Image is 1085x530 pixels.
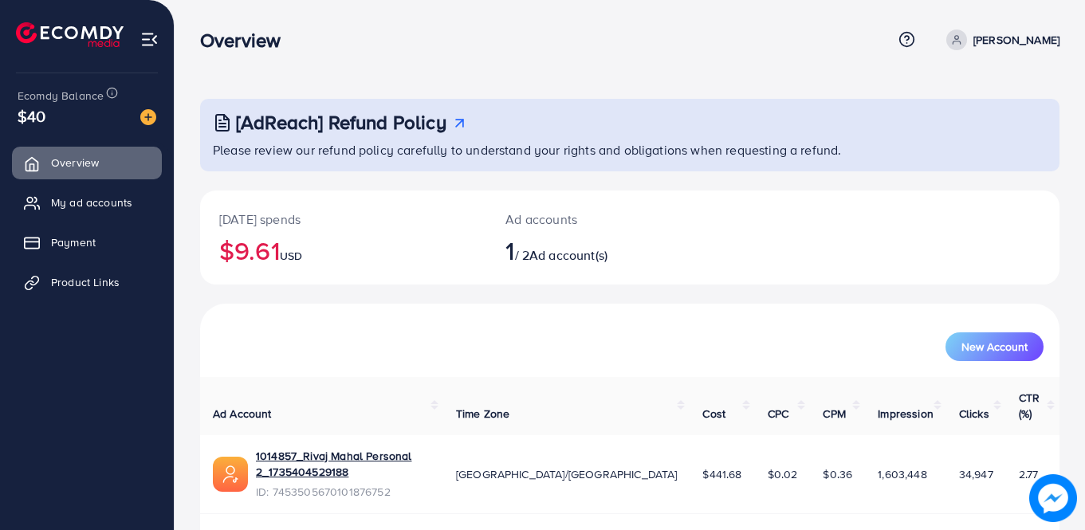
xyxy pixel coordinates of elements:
[256,484,430,500] span: ID: 7453505670101876752
[213,406,272,422] span: Ad Account
[940,29,1059,50] a: [PERSON_NAME]
[702,406,725,422] span: Cost
[973,30,1059,49] p: [PERSON_NAME]
[18,104,45,128] span: $40
[213,457,248,492] img: ic-ads-acc.e4c84228.svg
[456,466,678,482] span: [GEOGRAPHIC_DATA]/[GEOGRAPHIC_DATA]
[51,234,96,250] span: Payment
[12,147,162,179] a: Overview
[702,466,741,482] span: $441.68
[505,235,682,265] h2: / 2
[1019,466,1039,482] span: 2.77
[878,406,934,422] span: Impression
[219,210,467,229] p: [DATE] spends
[1019,390,1040,422] span: CTR (%)
[823,466,852,482] span: $0.36
[51,155,99,171] span: Overview
[213,140,1050,159] p: Please review our refund policy carefully to understand your rights and obligations when requesti...
[945,332,1044,361] button: New Account
[18,88,104,104] span: Ecomdy Balance
[505,210,682,229] p: Ad accounts
[256,448,430,481] a: 1014857_Rivaj Mahal Personal 2_1735404529188
[505,232,514,269] span: 1
[456,406,509,422] span: Time Zone
[140,109,156,125] img: image
[12,186,162,218] a: My ad accounts
[959,406,989,422] span: Clicks
[12,266,162,298] a: Product Links
[51,274,120,290] span: Product Links
[236,111,446,134] h3: [AdReach] Refund Policy
[1030,475,1077,522] img: image
[878,466,926,482] span: 1,603,448
[529,246,607,264] span: Ad account(s)
[12,226,162,258] a: Payment
[51,194,132,210] span: My ad accounts
[140,30,159,49] img: menu
[16,22,124,47] img: logo
[823,406,845,422] span: CPM
[280,248,302,264] span: USD
[200,29,293,52] h3: Overview
[219,235,467,265] h2: $9.61
[959,466,993,482] span: 34,947
[768,466,798,482] span: $0.02
[768,406,788,422] span: CPC
[961,341,1028,352] span: New Account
